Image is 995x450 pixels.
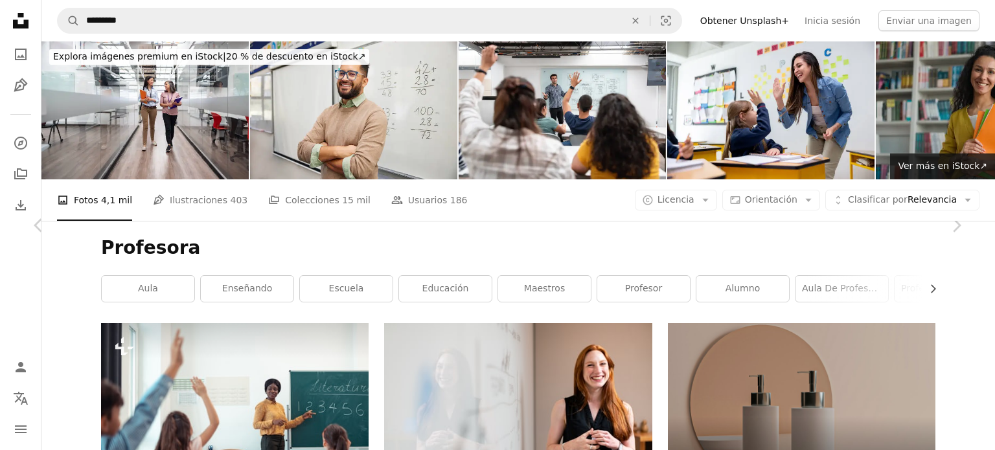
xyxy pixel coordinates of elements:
[696,276,789,302] a: alumno
[621,8,650,33] button: Borrar
[722,190,820,210] button: Orientación
[878,10,979,31] button: Enviar una imagen
[459,41,666,179] img: Estudiantes haciendo preguntas al profesor en una clase de informática
[8,416,34,442] button: Menú
[8,41,34,67] a: Fotos
[450,193,468,207] span: 186
[795,276,888,302] a: Aula de profesores
[8,73,34,98] a: Ilustraciones
[342,193,371,207] span: 15 mil
[153,179,247,221] a: Ilustraciones 403
[8,385,34,411] button: Idioma
[658,194,694,205] span: Licencia
[650,8,681,33] button: Búsqueda visual
[917,163,995,287] a: Siguiente
[391,179,468,221] a: Usuarios 186
[53,51,226,62] span: Explora imágenes premium en iStock |
[848,194,908,205] span: Clasificar por
[102,276,194,302] a: aula
[399,276,492,302] a: educación
[498,276,591,302] a: maestros
[268,179,371,221] a: Colecciones 15 mil
[921,276,935,302] button: desplazar lista a la derecha
[8,354,34,380] a: Iniciar sesión / Registrarse
[890,153,995,179] a: Ver más en iStock↗
[250,41,457,179] img: Feliz profesor de matemáticas satisfecho en la clase de primaria
[230,193,247,207] span: 403
[692,10,797,31] a: Obtener Unsplash+
[384,407,652,418] a: mujer con camiseta sin mangas azul de pie junto a la pared blanca
[300,276,393,302] a: escuela
[898,161,987,171] span: Ver más en iStock ↗
[8,161,34,187] a: Colecciones
[667,41,875,179] img: Profesor feliz chocando los cinco con un joven estudiante en clase
[797,10,868,31] a: Inicia sesión
[53,51,365,62] span: 20 % de descuento en iStock ↗
[745,194,797,205] span: Orientación
[41,41,249,179] img: Maestras felices hablando en el pasillo de la universidad
[58,8,80,33] button: Buscar en Unsplash
[201,276,293,302] a: enseñando
[895,276,987,302] a: Profesor y alumno
[635,190,717,210] button: Licencia
[848,194,957,207] span: Relevancia
[101,406,369,418] a: Profesor dando pregunta. Maestra profesional de piel oscura dando la pregunta a sus alumnos intel...
[57,8,682,34] form: Encuentra imágenes en todo el sitio
[825,190,979,210] button: Clasificar porRelevancia
[597,276,690,302] a: profesor
[8,130,34,156] a: Explorar
[101,236,935,260] h1: Profesora
[41,41,377,73] a: Explora imágenes premium en iStock|20 % de descuento en iStock↗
